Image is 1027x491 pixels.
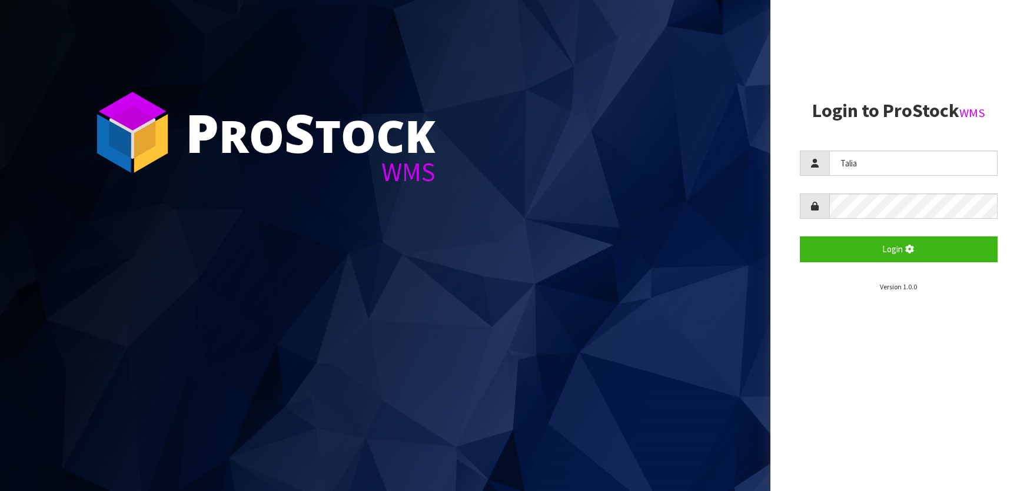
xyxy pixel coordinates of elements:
span: S [284,96,315,168]
small: WMS [959,105,985,121]
button: Login [800,236,998,262]
h2: Login to ProStock [800,101,998,121]
small: Version 1.0.0 [880,282,917,291]
span: P [185,96,219,168]
img: ProStock Cube [88,88,177,176]
input: Username [829,151,998,176]
div: ro tock [185,106,436,159]
div: WMS [185,159,436,185]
